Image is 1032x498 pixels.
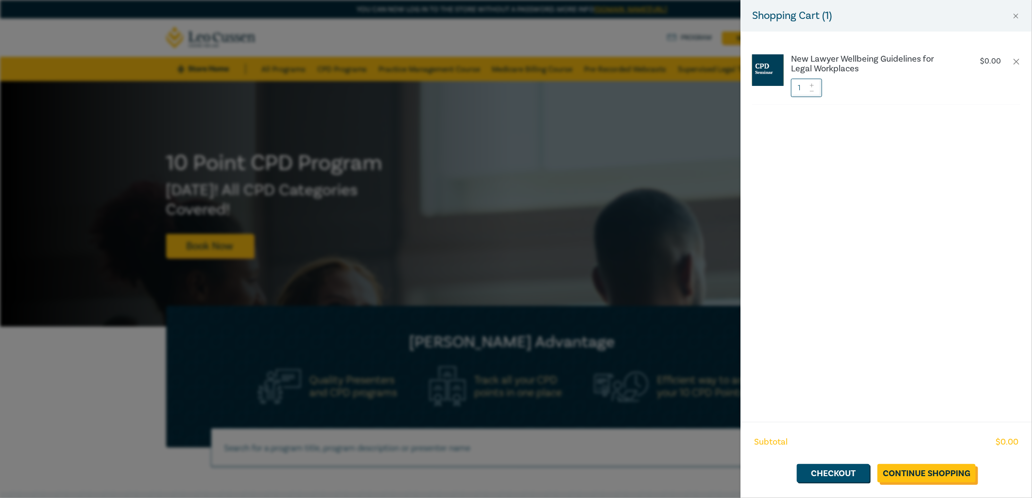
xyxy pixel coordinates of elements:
h5: Shopping Cart ( 1 ) [752,8,832,24]
a: Checkout [797,464,870,482]
input: 1 [791,79,822,97]
a: Continue Shopping [877,464,976,482]
img: CPD%20Seminar.jpg [752,54,784,86]
button: Close [1012,12,1020,20]
span: $ 0.00 [996,436,1018,448]
a: New Lawyer Wellbeing Guidelines for Legal Workplaces [791,54,952,74]
p: $ 0.00 [980,57,1001,66]
span: Subtotal [754,436,788,448]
